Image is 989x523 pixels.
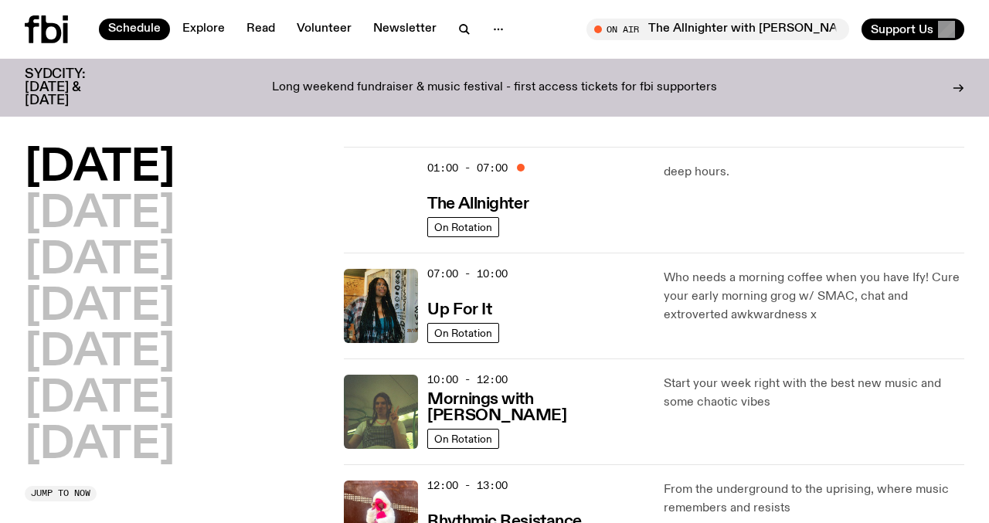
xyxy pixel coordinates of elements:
[664,269,964,324] p: Who needs a morning coffee when you have Ify! Cure your early morning grog w/ SMAC, chat and extr...
[25,286,175,329] button: [DATE]
[434,221,492,233] span: On Rotation
[427,429,499,449] a: On Rotation
[99,19,170,40] a: Schedule
[427,267,508,281] span: 07:00 - 10:00
[344,269,418,343] img: Ify - a Brown Skin girl with black braided twists, looking up to the side with her tongue stickin...
[427,196,528,212] h3: The Allnighter
[664,375,964,412] p: Start your week right with the best new music and some chaotic vibes
[237,19,284,40] a: Read
[31,489,90,498] span: Jump to now
[25,486,97,501] button: Jump to now
[427,299,491,318] a: Up For It
[434,327,492,338] span: On Rotation
[344,375,418,449] img: Jim Kretschmer in a really cute outfit with cute braids, standing on a train holding up a peace s...
[871,22,933,36] span: Support Us
[427,217,499,237] a: On Rotation
[25,239,175,283] button: [DATE]
[173,19,234,40] a: Explore
[434,433,492,444] span: On Rotation
[664,481,964,518] p: From the underground to the uprising, where music remembers and resists
[25,147,175,190] button: [DATE]
[427,302,491,318] h3: Up For It
[427,392,644,424] h3: Mornings with [PERSON_NAME]
[664,163,964,182] p: deep hours.
[25,331,175,375] button: [DATE]
[272,81,717,95] p: Long weekend fundraiser & music festival - first access tickets for fbi supporters
[287,19,361,40] a: Volunteer
[427,372,508,387] span: 10:00 - 12:00
[427,323,499,343] a: On Rotation
[25,424,175,467] button: [DATE]
[25,378,175,421] button: [DATE]
[862,19,964,40] button: Support Us
[25,193,175,236] button: [DATE]
[586,19,849,40] button: On AirThe Allnighter with [PERSON_NAME] and [US_STATE]
[25,68,124,107] h3: SYDCITY: [DATE] & [DATE]
[427,478,508,493] span: 12:00 - 13:00
[427,161,508,175] span: 01:00 - 07:00
[364,19,446,40] a: Newsletter
[427,389,644,424] a: Mornings with [PERSON_NAME]
[427,193,528,212] a: The Allnighter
